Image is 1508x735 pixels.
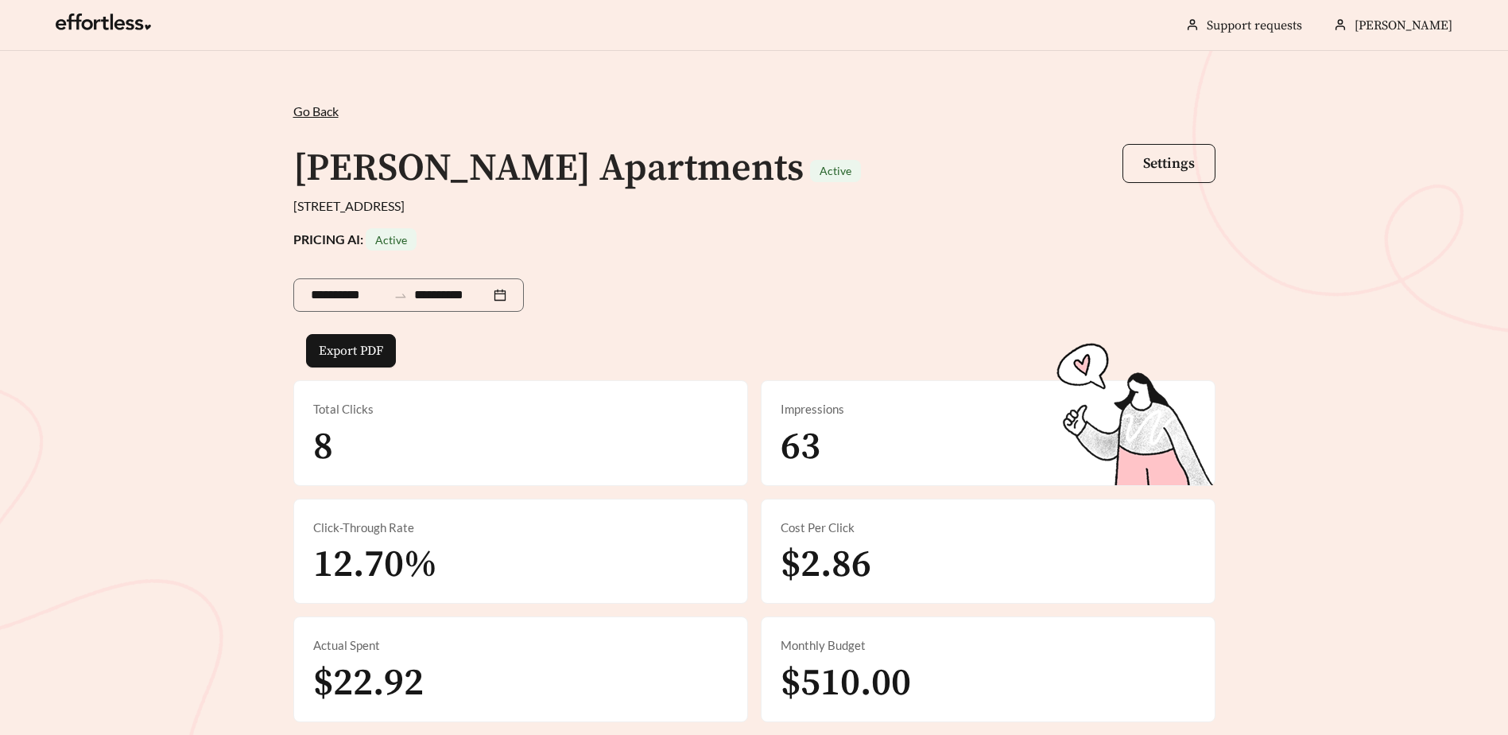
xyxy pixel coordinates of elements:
span: 63 [781,423,820,471]
button: Settings [1122,144,1215,183]
a: Support requests [1207,17,1302,33]
span: $2.86 [781,541,871,589]
span: Active [820,164,851,177]
span: to [393,288,408,302]
span: $22.92 [313,659,424,707]
span: Export PDF [319,341,383,360]
h1: [PERSON_NAME] Apartments [293,145,804,192]
span: Active [375,233,407,247]
div: Monthly Budget [781,636,1196,655]
div: Total Clicks [313,400,728,418]
span: 12.70% [313,541,437,589]
span: swap-right [393,289,408,303]
div: Cost Per Click [781,519,1196,537]
span: Settings [1143,154,1195,173]
div: Actual Spent [313,636,728,655]
span: Go Back [293,103,339,119]
button: Export PDF [306,334,396,367]
strong: PRICING AI: [293,231,417,247]
span: 8 [313,423,333,471]
span: [PERSON_NAME] [1355,17,1452,33]
span: $510.00 [781,659,911,707]
div: [STREET_ADDRESS] [293,196,1215,216]
div: Click-Through Rate [313,519,728,537]
div: Impressions [781,400,1196,418]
